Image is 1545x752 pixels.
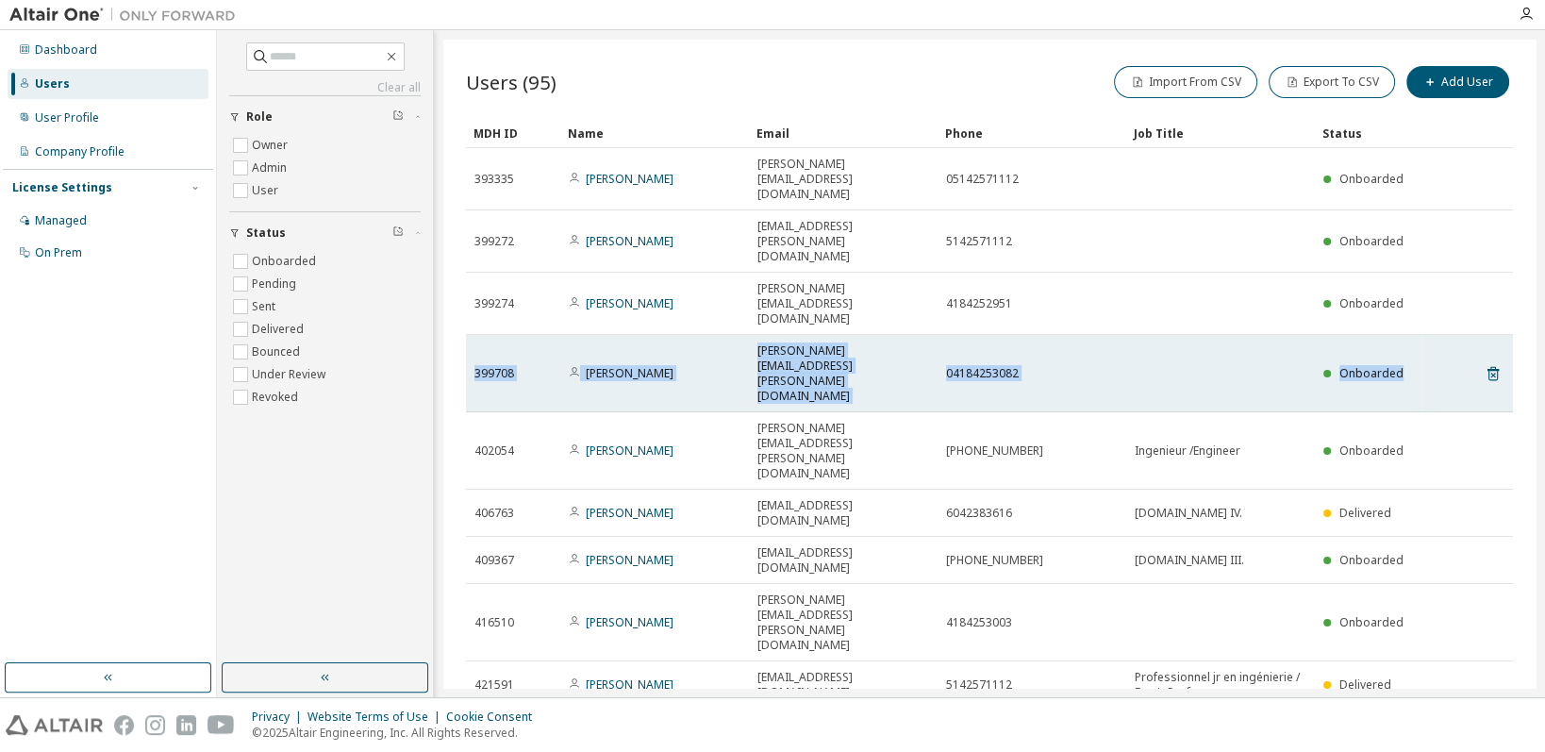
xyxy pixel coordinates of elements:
div: Company Profile [35,144,125,159]
span: Onboarded [1339,365,1404,381]
span: 4184253003 [946,615,1012,630]
span: Onboarded [1339,233,1404,249]
a: [PERSON_NAME] [586,505,673,521]
p: © 2025 Altair Engineering, Inc. All Rights Reserved. [252,725,543,741]
span: 409367 [474,553,514,568]
span: 399708 [474,366,514,381]
img: linkedin.svg [176,715,196,735]
span: 416510 [474,615,514,630]
div: On Prem [35,245,82,260]
span: 5142571112 [946,234,1012,249]
span: Clear filter [392,109,404,125]
span: [DOMAIN_NAME] IV. [1135,506,1242,521]
img: instagram.svg [145,715,165,735]
button: Role [229,96,421,138]
a: [PERSON_NAME] [586,171,673,187]
a: [PERSON_NAME] [586,233,673,249]
span: [EMAIL_ADDRESS][DOMAIN_NAME] [757,498,929,528]
span: 04184253082 [946,366,1019,381]
span: [PERSON_NAME][EMAIL_ADDRESS][PERSON_NAME][DOMAIN_NAME] [757,421,929,481]
span: Onboarded [1339,295,1404,311]
span: 393335 [474,172,514,187]
span: 6042383616 [946,506,1012,521]
button: Import From CSV [1114,66,1257,98]
label: Owner [252,134,291,157]
div: Managed [35,213,87,228]
span: 406763 [474,506,514,521]
a: [PERSON_NAME] [586,365,673,381]
div: Cookie Consent [446,710,543,725]
label: Revoked [252,386,302,409]
a: Clear all [229,80,421,95]
span: [EMAIL_ADDRESS][DOMAIN_NAME] [757,545,929,576]
span: [PERSON_NAME][EMAIL_ADDRESS][DOMAIN_NAME] [757,281,929,326]
span: Onboarded [1339,614,1404,630]
img: facebook.svg [114,715,134,735]
span: Onboarded [1339,443,1404,459]
span: Delivered [1339,505,1391,521]
img: Altair One [9,6,245,25]
span: 399272 [474,234,514,249]
span: 5142571112 [946,677,1012,693]
span: Onboarded [1339,171,1404,187]
div: Dashboard [35,42,97,58]
span: Onboarded [1339,552,1404,568]
span: [EMAIL_ADDRESS][PERSON_NAME][DOMAIN_NAME] [757,219,929,264]
span: [PERSON_NAME][EMAIL_ADDRESS][PERSON_NAME][DOMAIN_NAME] [757,593,929,653]
a: [PERSON_NAME] [586,443,673,459]
div: Privacy [252,710,307,725]
div: Email [756,118,930,148]
span: Role [246,109,273,125]
a: [PERSON_NAME] [586,295,673,311]
span: [PERSON_NAME][EMAIL_ADDRESS][PERSON_NAME][DOMAIN_NAME] [757,343,929,404]
div: Users [35,76,70,92]
label: Sent [252,295,279,318]
div: Status [1322,118,1415,148]
span: Professionnel jr en ingénierie / Eng Jr Prof. [1135,670,1306,700]
span: Delivered [1339,677,1391,693]
img: altair_logo.svg [6,715,103,735]
span: 05142571112 [946,172,1019,187]
div: License Settings [12,180,112,195]
span: 421591 [474,677,514,693]
span: 402054 [474,443,514,459]
span: Users (95) [466,69,557,95]
div: Phone [945,118,1119,148]
button: Add User [1406,66,1509,98]
span: [EMAIL_ADDRESS][DOMAIN_NAME] [757,670,929,700]
span: Clear filter [392,226,404,241]
span: 399274 [474,296,514,311]
div: User Profile [35,110,99,125]
label: Delivered [252,318,307,341]
a: [PERSON_NAME] [586,614,673,630]
label: Under Review [252,363,329,386]
span: Status [246,226,286,241]
span: [PHONE_NUMBER] [946,553,1043,568]
span: Ingenieur /Engineer [1135,443,1240,459]
img: youtube.svg [208,715,235,735]
button: Export To CSV [1269,66,1395,98]
a: [PERSON_NAME] [586,677,673,693]
div: MDH ID [473,118,553,148]
span: 4184252951 [946,296,1012,311]
label: Pending [252,273,300,295]
span: [PHONE_NUMBER] [946,443,1043,459]
label: Onboarded [252,250,320,273]
div: Job Title [1134,118,1307,148]
span: [DOMAIN_NAME] III. [1135,553,1244,568]
label: Admin [252,157,291,179]
button: Status [229,212,421,254]
span: [PERSON_NAME][EMAIL_ADDRESS][DOMAIN_NAME] [757,157,929,202]
div: Name [568,118,741,148]
label: User [252,179,282,202]
div: Website Terms of Use [307,710,446,725]
label: Bounced [252,341,304,363]
a: [PERSON_NAME] [586,552,673,568]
